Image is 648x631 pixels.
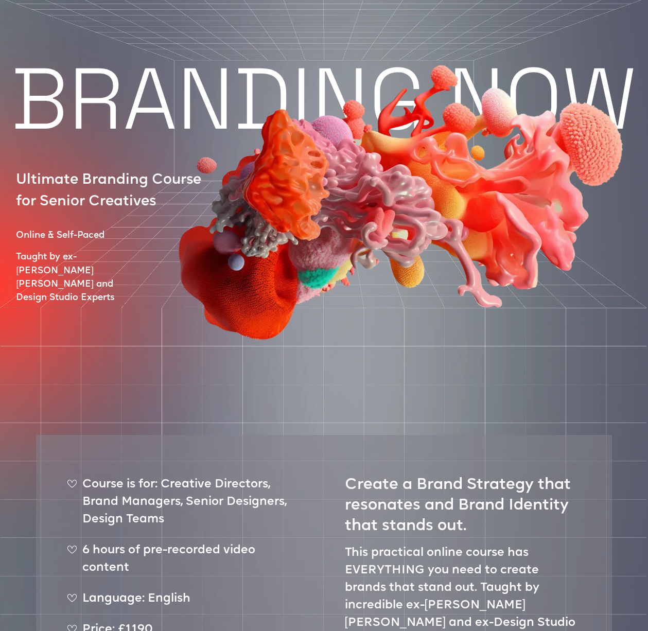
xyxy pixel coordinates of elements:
p: Taught by ex-[PERSON_NAME] [PERSON_NAME] and Design Studio Experts [16,251,146,305]
p: Ultimate Branding Course for Senior Creatives [16,170,211,213]
div: Language: English [67,590,304,616]
div: Course is for: Creative Directors, Brand Managers, Senior Designers, Design Teams [67,476,304,537]
div: 6 hours of pre-recorded video content [67,542,304,585]
h2: Create a Brand Strategy that resonates and Brand Identity that stands out. [345,466,582,537]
